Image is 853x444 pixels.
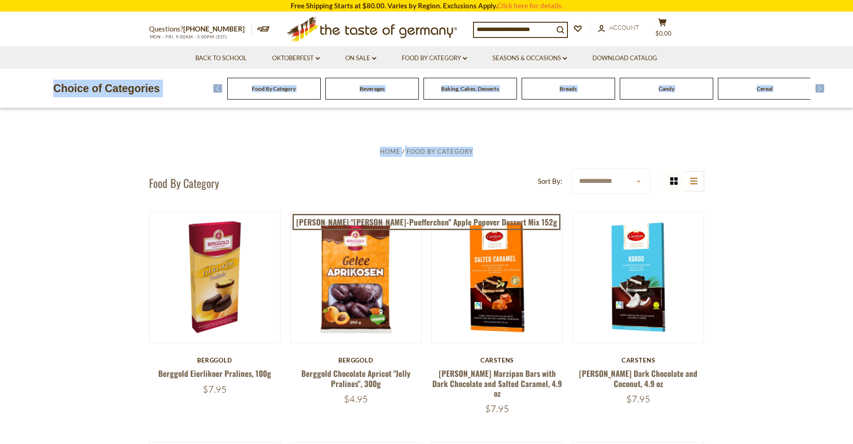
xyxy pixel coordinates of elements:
img: next arrow [816,84,824,93]
a: On Sale [345,53,376,63]
span: MON - FRI, 9:00AM - 5:00PM (EST) [149,34,228,39]
a: Food By Category [406,148,473,155]
a: Back to School [195,53,247,63]
a: Beverages [360,85,385,92]
a: Seasons & Occasions [492,53,567,63]
a: Click here for details. [497,1,563,10]
a: Food By Category [402,53,467,63]
span: Account [610,24,639,31]
span: $7.95 [626,393,650,405]
a: Baking, Cakes, Desserts [441,85,499,92]
span: $7.95 [485,403,509,414]
a: Account [598,23,639,33]
span: $0.00 [655,30,672,37]
a: Candy [659,85,674,92]
div: Berggold [290,356,422,364]
a: Home [380,148,400,155]
span: $7.95 [203,383,227,395]
span: $4.95 [344,393,368,405]
a: [PERSON_NAME] Marzipan Bars with Dark Chocolate and Salted Caramel, 4.9 oz [432,368,562,399]
a: Download Catalog [592,53,657,63]
img: Berggold Chocolate Apricot "Jelly Pralines", 300g [291,212,422,343]
p: Questions? [149,23,252,35]
a: [PERSON_NAME] Dark Chocolate and Coconut, 4.9 oz [579,368,697,389]
label: Sort By: [538,175,562,187]
a: [PERSON_NAME] "[PERSON_NAME]-Puefferchen" Apple Popover Dessert Mix 152g [293,214,560,231]
a: Berggold Chocolate Apricot "Jelly Pralines", 300g [301,368,411,389]
h1: Food By Category [149,176,219,190]
img: Carstens Luebecker Dark Chocolate and Coconut, 4.9 oz [573,212,704,343]
div: Berggold [149,356,281,364]
img: Carstens Luebecker Marzipan Bars with Dark Chocolate and Salted Caramel, 4.9 oz [432,212,563,343]
a: [PHONE_NUMBER] [183,25,245,33]
div: Carstens [573,356,704,364]
a: Berggold Eierlikoer Pralines, 100g [158,368,271,379]
a: Cereal [757,85,772,92]
a: Breads [560,85,577,92]
img: previous arrow [213,84,222,93]
a: Oktoberfest [272,53,320,63]
div: Carstens [431,356,563,364]
img: Berggold Eierlikoer Pralines, 100g [149,212,280,343]
button: $0.00 [649,18,677,41]
a: Food By Category [252,85,296,92]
